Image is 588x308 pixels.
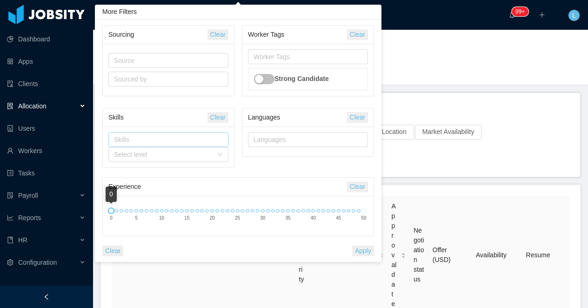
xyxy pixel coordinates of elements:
[18,259,57,266] span: Configuration
[401,251,406,254] i: icon: caret-up
[159,214,164,221] p: 10
[347,112,368,123] button: Clear
[7,237,13,243] i: icon: book
[274,75,329,82] strong: Strong Candidate
[526,251,550,259] span: Resume
[7,30,86,48] a: icon: pie-chartDashboard
[110,214,113,221] p: 0
[260,214,265,221] p: 30
[361,214,366,221] p: 50
[7,164,86,182] a: icon: profileTasks
[7,192,13,199] i: icon: file-protect
[18,102,47,110] span: Allocation
[572,10,576,21] span: L
[184,214,189,221] p: 15
[7,119,86,138] a: icon: robotUsers
[347,29,368,40] button: Clear
[114,74,219,84] div: Sourced by
[509,12,515,18] i: icon: bell
[248,26,347,43] div: Worker Tags
[311,214,316,221] p: 40
[108,178,347,195] div: Experience
[7,259,13,266] i: icon: setting
[254,135,358,144] div: Languages
[401,255,406,258] i: icon: caret-down
[114,135,219,144] div: Skills
[106,187,117,202] div: 0
[347,181,368,192] button: Clear
[336,214,341,221] p: 45
[18,192,38,199] span: Payroll
[352,246,374,256] button: Apply
[476,251,507,259] span: Availability
[207,29,228,40] button: Clear
[415,125,482,140] button: Market Availability
[207,112,228,123] button: Clear
[539,12,545,18] i: icon: plus
[18,214,41,221] span: Reports
[135,214,138,221] p: 5
[7,74,86,93] a: icon: auditClients
[512,7,528,16] sup: 576
[114,56,219,65] div: Source
[7,103,13,109] i: icon: solution
[374,125,414,140] button: Location
[210,214,215,221] p: 20
[235,214,240,221] p: 25
[108,26,207,43] div: Sourcing
[254,52,358,61] div: Worker Tags
[401,251,406,258] div: Sort
[414,227,424,283] span: Negotiation status
[217,152,223,158] i: icon: down
[114,150,213,159] div: Select level
[286,214,291,221] p: 35
[7,141,86,160] a: icon: userWorkers
[108,109,207,126] div: Skills
[18,236,27,244] span: HR
[7,52,86,71] a: icon: appstoreApps
[95,5,381,20] div: More Filters
[7,214,13,221] i: icon: line-chart
[248,109,347,126] div: Languages
[102,246,123,256] button: Clear
[433,246,451,263] span: Offer (USD)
